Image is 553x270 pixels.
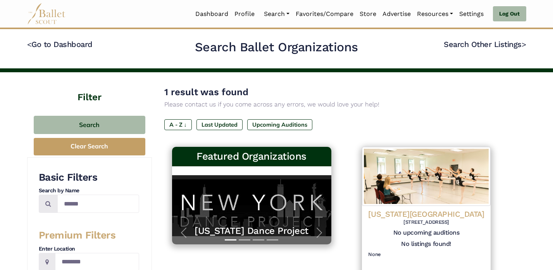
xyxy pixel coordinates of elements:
[368,219,484,226] h6: [STREET_ADDRESS]
[379,6,414,22] a: Advertise
[34,116,145,134] button: Search
[368,209,484,219] h4: [US_STATE][GEOGRAPHIC_DATA]
[231,6,258,22] a: Profile
[401,240,451,248] h5: No listings found!
[39,245,139,253] h4: Enter Location
[164,87,248,98] span: 1 result was found
[27,39,32,49] code: <
[261,6,293,22] a: Search
[522,39,526,49] code: >
[444,40,526,49] a: Search Other Listings>
[57,195,139,213] input: Search by names...
[493,6,526,22] a: Log Out
[267,235,278,244] button: Slide 4
[362,147,490,206] img: Logo
[225,235,236,244] button: Slide 1
[368,229,484,237] h5: No upcoming auditions
[164,99,514,110] p: Please contact us if you come across any errors, we would love your help!
[357,6,379,22] a: Store
[196,119,243,130] label: Last Updated
[34,138,145,155] button: Clear Search
[456,6,487,22] a: Settings
[27,72,152,104] h4: Filter
[27,40,93,49] a: <Go to Dashboard
[180,225,324,237] a: [US_STATE] Dance Project
[253,235,264,244] button: Slide 3
[164,119,192,130] label: A - Z ↓
[247,119,312,130] label: Upcoming Auditions
[293,6,357,22] a: Favorites/Compare
[239,235,250,244] button: Slide 2
[39,187,139,195] h4: Search by Name
[39,229,139,242] h3: Premium Filters
[39,171,139,184] h3: Basic Filters
[195,39,358,56] h2: Search Ballet Organizations
[192,6,231,22] a: Dashboard
[178,150,325,163] h3: Featured Organizations
[414,6,456,22] a: Resources
[368,251,484,258] h6: None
